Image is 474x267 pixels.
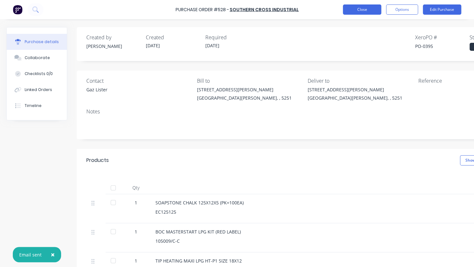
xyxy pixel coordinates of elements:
[308,77,414,85] div: Deliver to
[7,50,67,66] button: Collaborate
[19,251,42,258] div: Email sent
[7,98,67,114] button: Timeline
[127,257,145,264] div: 1
[86,77,192,85] div: Contact
[25,39,59,45] div: Purchase details
[197,86,292,93] div: [STREET_ADDRESS][PERSON_NAME]
[127,199,145,206] div: 1
[86,86,107,93] div: Gaz Lister
[343,4,381,15] button: Close
[155,257,465,264] div: TIP HEATING MAXI LPG HT-P1 SIZE 18X12
[155,199,465,206] div: SOAPSTONE CHALK 125X12X5 (PK=100EA)
[25,71,53,77] div: Checklists 0/0
[155,238,465,244] div: 105009/C-C
[86,34,141,41] div: Created by
[25,55,50,61] div: Collaborate
[415,34,470,41] div: Xero PO #
[86,156,109,164] div: Products
[7,82,67,98] button: Linked Orders
[197,95,292,101] div: [GEOGRAPHIC_DATA][PERSON_NAME], , 5251
[415,43,470,50] div: PO-0395
[25,87,52,93] div: Linked Orders
[308,86,402,93] div: [STREET_ADDRESS][PERSON_NAME]
[51,250,55,259] span: ×
[146,34,200,41] div: Created
[44,247,61,262] button: Close
[205,34,260,41] div: Required
[386,4,418,15] button: Options
[122,181,150,194] div: Qty
[25,103,42,109] div: Timeline
[155,209,465,215] div: EC125125
[7,34,67,50] button: Purchase details
[155,228,465,235] div: BOC MASTERSTART LPG KIT (RED LABEL)
[197,77,303,85] div: Bill to
[230,6,299,13] a: Southern Cross Industrial
[423,4,461,15] button: Edit Purchase
[7,66,67,82] button: Checklists 0/0
[176,6,229,13] div: Purchase Order #528 -
[13,5,22,14] img: Factory
[127,228,145,235] div: 1
[308,95,402,101] div: [GEOGRAPHIC_DATA][PERSON_NAME], , 5251
[86,43,141,50] div: [PERSON_NAME]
